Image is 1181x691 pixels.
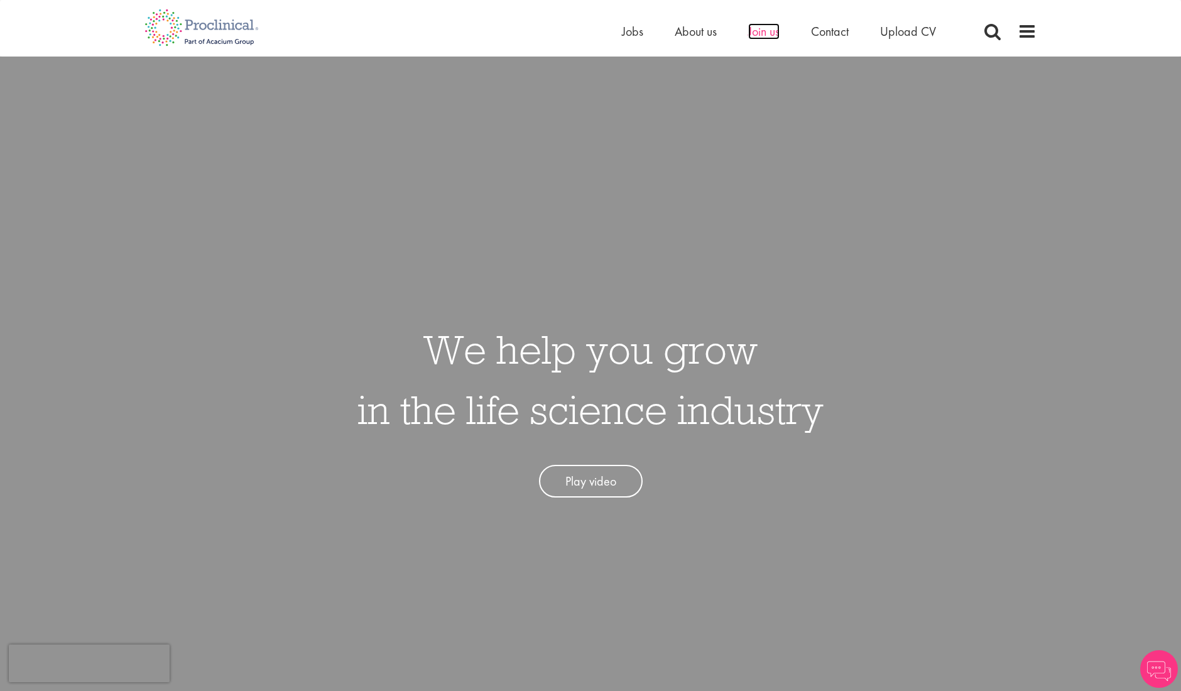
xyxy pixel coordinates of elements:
[748,23,780,40] a: Join us
[880,23,936,40] a: Upload CV
[675,23,717,40] a: About us
[1140,650,1178,688] img: Chatbot
[622,23,643,40] a: Jobs
[811,23,849,40] a: Contact
[357,319,824,440] h1: We help you grow in the life science industry
[539,465,643,498] a: Play video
